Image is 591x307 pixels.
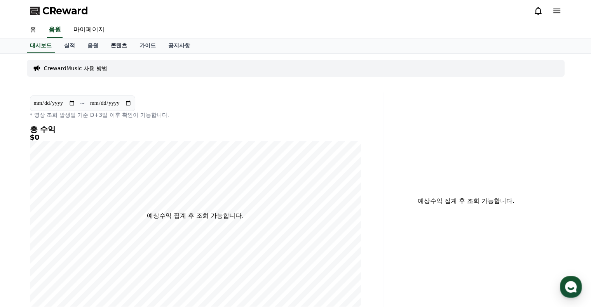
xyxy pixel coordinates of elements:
a: 공지사항 [162,38,196,53]
p: 예상수익 집계 후 조회 가능합니다. [389,196,543,206]
p: * 영상 조회 발생일 기준 D+3일 이후 확인이 가능합니다. [30,111,361,119]
a: 대화 [51,243,100,262]
span: 대화 [71,255,80,261]
span: 설정 [120,254,129,260]
span: CReward [42,5,88,17]
a: 가이드 [133,38,162,53]
a: 음원 [81,38,105,53]
a: 음원 [47,22,63,38]
a: 콘텐츠 [105,38,133,53]
p: ~ [80,99,85,108]
a: 설정 [100,243,149,262]
p: 예상수익 집계 후 조회 가능합니다. [147,211,244,220]
a: 마이페이지 [67,22,111,38]
a: CReward [30,5,88,17]
a: 홈 [24,22,42,38]
a: 대시보드 [27,38,55,53]
a: 실적 [58,38,81,53]
h4: 총 수익 [30,125,361,134]
a: CrewardMusic 사용 방법 [44,64,107,72]
h5: $0 [30,134,361,141]
a: 홈 [2,243,51,262]
span: 홈 [24,254,29,260]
